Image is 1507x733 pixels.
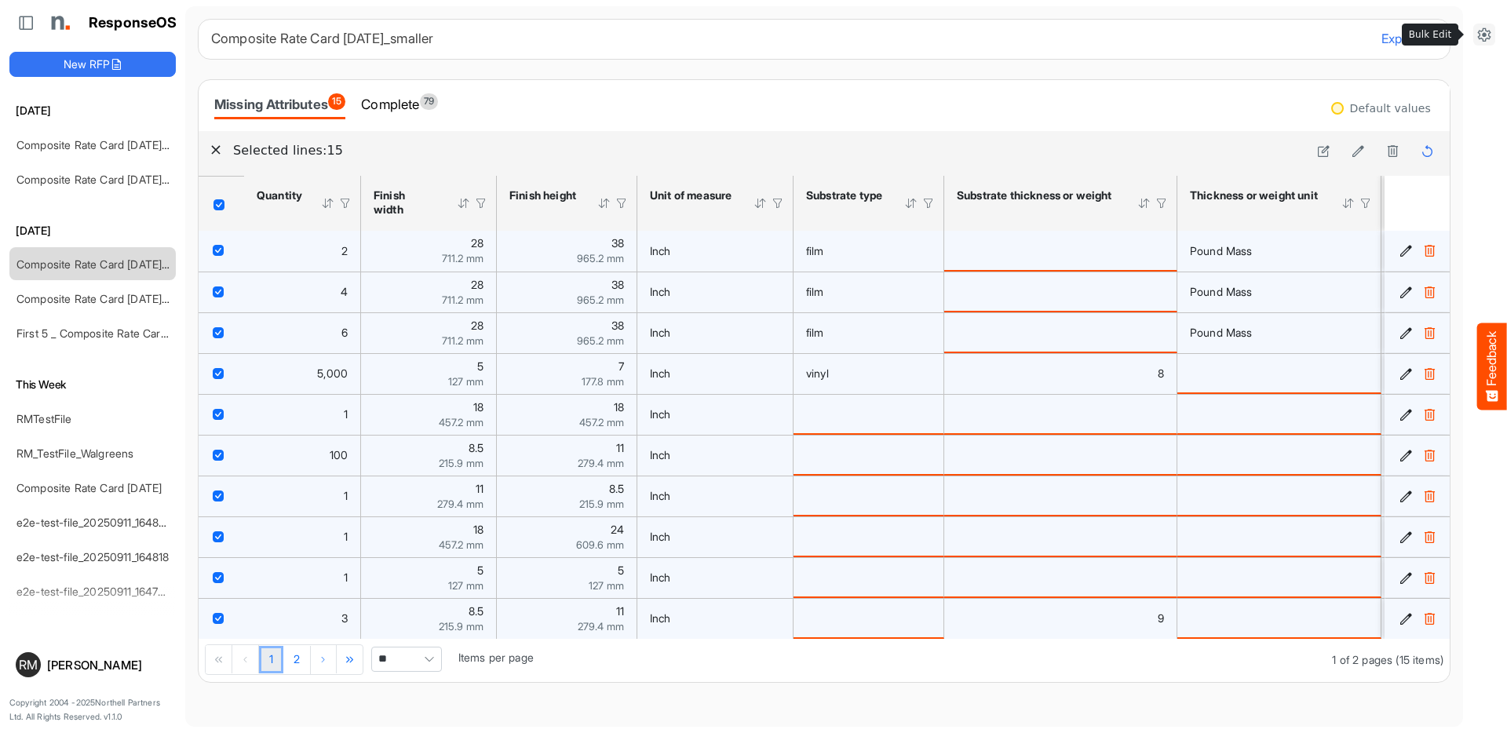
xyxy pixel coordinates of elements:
span: 457.2 mm [439,416,483,428]
span: Items per page [458,651,534,664]
span: Pound Mass [1190,285,1253,298]
td: is template cell Column Header httpsnorthellcomontologiesmapping-rulesmaterialhasmaterialthicknes... [944,516,1177,557]
a: RMTestFile [16,412,72,425]
span: 127 mm [448,375,483,388]
button: Delete [1421,284,1437,300]
span: 38 [611,319,624,332]
span: Inch [650,244,671,257]
span: 11 [616,441,624,454]
span: 5 [477,359,483,373]
td: 1 is template cell Column Header httpsnorthellcomontologiesmapping-rulesorderhasquantity [244,557,361,598]
button: Edit [1398,366,1414,381]
span: 8 [1158,366,1164,380]
span: Pound Mass [1190,326,1253,339]
td: 38 is template cell Column Header httpsnorthellcomontologiesmapping-rulesmeasurementhasfinishsize... [497,272,637,312]
td: is template cell Column Header httpsnorthellcomontologiesmapping-rulesmaterialhassubstratemateria... [794,516,944,557]
span: 9 [1158,611,1164,625]
button: Edit [1398,243,1414,259]
span: 6 [341,326,348,339]
td: is template cell Column Header httpsnorthellcomontologiesmapping-rulesmaterialhasmaterialthicknes... [944,394,1177,435]
div: Filter Icon [1155,196,1169,210]
button: Feedback [1477,323,1507,410]
div: Pager Container [199,639,1450,682]
td: checkbox [199,435,244,476]
td: 2a6973f1-7fb8-4c5b-9334-eb4ec020a95c is template cell Column Header [1385,394,1453,435]
td: 1 is template cell Column Header httpsnorthellcomontologiesmapping-rulesorderhasquantity [244,516,361,557]
a: Page 2 of 2 Pages [283,646,310,674]
span: 279.4 mm [578,620,624,633]
div: Filter Icon [338,196,352,210]
span: 8.5 [609,482,624,495]
a: e2e-test-file_20250911_164826 [16,516,172,529]
span: 965.2 mm [577,252,624,264]
div: Substrate type [806,188,884,202]
span: 1 [344,530,348,543]
td: 7 is template cell Column Header httpsnorthellcomontologiesmapping-rulesmeasurementhasfinishsizeh... [497,353,637,394]
button: Edit [1398,407,1414,422]
span: 15 [328,93,345,110]
td: checkbox [199,598,244,639]
button: Edit [1398,529,1414,545]
span: 24 [611,523,624,536]
button: Delete [1421,529,1437,545]
span: 609.6 mm [576,538,624,551]
td: Inch is template cell Column Header httpsnorthellcomontologiesmapping-rulesmeasurementhasunitofme... [637,557,794,598]
button: Edit [1398,325,1414,341]
td: 4 is template cell Column Header httpsnorthellcomontologiesmapping-rulesorderhasquantity [244,272,361,312]
td: is template cell Column Header httpsnorthellcomontologiesmapping-rulesmaterialhasmaterialthicknes... [1177,476,1381,516]
td: checkbox [199,394,244,435]
td: 8.5 is template cell Column Header httpsnorthellcomontologiesmapping-rulesmeasurementhasfinishsiz... [497,476,637,516]
td: 239badde-5c1d-4db1-b116-9e9b7e7a46d0 is template cell Column Header [1385,231,1453,272]
span: 711.2 mm [442,294,483,306]
div: [PERSON_NAME] [47,659,170,671]
div: Filter Icon [474,196,488,210]
td: Inch is template cell Column Header httpsnorthellcomontologiesmapping-rulesmeasurementhasunitofme... [637,231,794,272]
td: 38 is template cell Column Header httpsnorthellcomontologiesmapping-rulesmeasurementhasfinishsize... [497,312,637,353]
button: Edit [1398,284,1414,300]
span: Inch [650,448,671,461]
td: 1 is template cell Column Header httpsnorthellcomontologiesmapping-rulesorderhasquantity [244,476,361,516]
span: 279.4 mm [578,457,624,469]
td: is template cell Column Header httpsnorthellcomontologiesmapping-rulesmaterialhassubstratemateria... [794,394,944,435]
a: Composite Rate Card [DATE]_smaller [16,138,203,151]
span: 7 [618,359,624,373]
td: 18 is template cell Column Header httpsnorthellcomontologiesmapping-rulesmeasurementhasfinishsize... [361,394,497,435]
div: Go to last page [338,645,363,673]
a: Composite Rate Card [DATE]_smaller [16,257,203,271]
td: 1 is template cell Column Header httpsnorthellcomontologiesmapping-rulesorderhasquantity [244,394,361,435]
td: checkbox [199,272,244,312]
td: is template cell Column Header httpsnorthellcomontologiesmapping-rulesmaterialhasmaterialthicknes... [1177,353,1381,394]
td: Inch is template cell Column Header httpsnorthellcomontologiesmapping-rulesmeasurementhasunitofme... [637,516,794,557]
td: 28 is template cell Column Header httpsnorthellcomontologiesmapping-rulesmeasurementhasfinishsize... [361,272,497,312]
span: 1 [344,407,348,421]
span: 215.9 mm [579,498,624,510]
span: film [806,244,824,257]
span: 11 [476,482,483,495]
span: Pound Mass [1190,244,1253,257]
td: Inch is template cell Column Header httpsnorthellcomontologiesmapping-rulesmeasurementhasunitofme... [637,394,794,435]
td: Pound Mass is template cell Column Header httpsnorthellcomontologiesmapping-rulesmaterialhasmater... [1177,231,1381,272]
span: Inch [650,407,671,421]
button: Delete [1421,570,1437,585]
button: Edit [1398,488,1414,504]
td: Inch is template cell Column Header httpsnorthellcomontologiesmapping-rulesmeasurementhasunitofme... [637,312,794,353]
div: Filter Icon [615,196,629,210]
td: is template cell Column Header httpsnorthellcomontologiesmapping-rulesmaterialhasmaterialthicknes... [944,272,1177,312]
td: is template cell Column Header httpsnorthellcomontologiesmapping-rulesmaterialhasmaterialthicknes... [944,231,1177,272]
a: Composite Rate Card [DATE]_smaller [16,292,203,305]
td: 5000 is template cell Column Header httpsnorthellcomontologiesmapping-rulesorderhasquantity [244,353,361,394]
span: 79 [420,93,438,110]
td: 18 is template cell Column Header httpsnorthellcomontologiesmapping-rulesmeasurementhasfinishsize... [497,394,637,435]
td: cc39f4e4-b194-4c02-801e-bbe2f5bad236 is template cell Column Header [1385,476,1453,516]
span: 8.5 [469,604,483,618]
span: 8.5 [469,441,483,454]
a: First 5 _ Composite Rate Card [DATE] [16,326,205,340]
td: checkbox [199,353,244,394]
span: 215.9 mm [439,457,483,469]
span: 18 [473,400,483,414]
span: 127 mm [448,579,483,592]
button: Edit [1398,570,1414,585]
div: Unit of measure [650,188,733,202]
td: 11 is template cell Column Header httpsnorthellcomontologiesmapping-rulesmeasurementhasfinishsize... [497,598,637,639]
td: Inch is template cell Column Header httpsnorthellcomontologiesmapping-rulesmeasurementhasunitofme... [637,476,794,516]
